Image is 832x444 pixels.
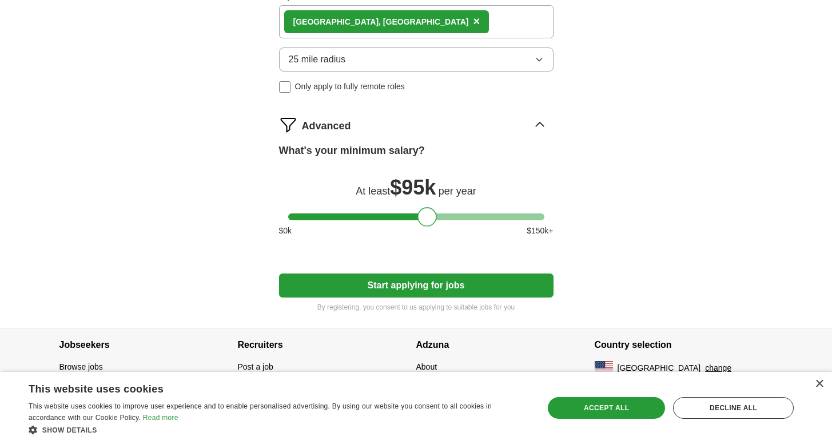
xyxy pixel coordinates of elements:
[29,379,500,396] div: This website uses cookies
[439,185,476,197] span: per year
[473,15,480,27] span: ×
[59,362,103,371] a: Browse jobs
[289,53,346,66] span: 25 mile radius
[416,362,437,371] a: About
[548,397,665,419] div: Accept all
[618,362,701,374] span: [GEOGRAPHIC_DATA]
[527,225,553,237] span: $ 150 k+
[29,424,528,435] div: Show details
[293,17,379,26] strong: [GEOGRAPHIC_DATA]
[295,81,405,93] span: Only apply to fully remote roles
[473,13,480,30] button: ×
[279,273,554,298] button: Start applying for jobs
[390,176,436,199] span: $ 95k
[595,361,613,375] img: US flag
[279,81,290,93] input: Only apply to fully remote roles
[29,402,492,422] span: This website uses cookies to improve user experience and to enable personalised advertising. By u...
[279,143,425,158] label: What's your minimum salary?
[705,362,731,374] button: change
[42,426,97,434] span: Show details
[279,302,554,312] p: By registering, you consent to us applying to suitable jobs for you
[279,116,297,134] img: filter
[673,397,794,419] div: Decline all
[279,47,554,72] button: 25 mile radius
[238,362,273,371] a: Post a job
[815,380,823,388] div: Close
[356,185,390,197] span: At least
[595,329,773,361] h4: Country selection
[293,16,469,28] div: , [GEOGRAPHIC_DATA]
[143,414,178,422] a: Read more, opens a new window
[302,118,351,134] span: Advanced
[279,225,292,237] span: $ 0 k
